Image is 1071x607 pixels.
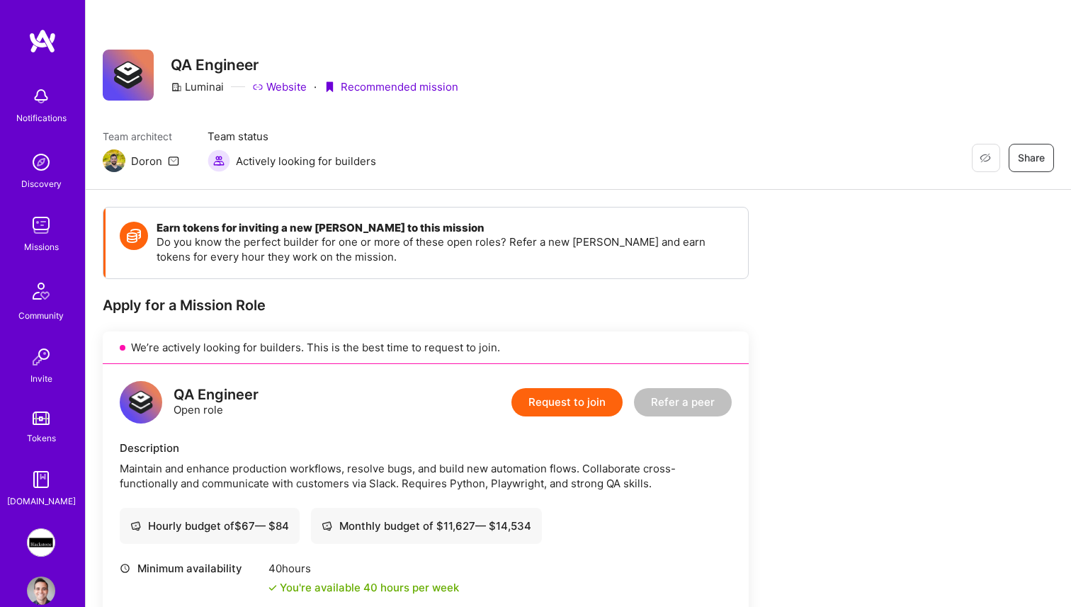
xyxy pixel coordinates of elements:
i: icon EyeClosed [980,152,991,164]
div: Tokens [27,431,56,446]
img: User Avatar [27,577,55,605]
p: Do you know the perfect builder for one or more of these open roles? Refer a new [PERSON_NAME] an... [157,234,734,264]
i: icon CompanyGray [171,81,182,93]
button: Request to join [511,388,623,416]
img: Invite [27,343,55,371]
div: Luminai [171,79,224,94]
img: teamwork [27,211,55,239]
div: Doron [131,154,162,169]
img: Actively looking for builders [208,149,230,172]
img: discovery [27,148,55,176]
i: icon Cash [130,521,141,531]
div: Recommended mission [324,79,458,94]
a: Website [252,79,307,94]
div: Community [18,308,64,323]
div: Description [120,441,732,455]
img: Blackstone: BX AI platform [27,528,55,557]
i: icon Mail [168,155,179,166]
i: icon Check [268,584,277,592]
img: Community [24,274,58,308]
div: Discovery [21,176,62,191]
i: icon Cash [322,521,332,531]
h4: Earn tokens for inviting a new [PERSON_NAME] to this mission [157,222,734,234]
img: Team Architect [103,149,125,172]
span: Actively looking for builders [236,154,376,169]
span: Share [1018,151,1045,165]
a: User Avatar [23,577,59,605]
img: Token icon [120,222,148,250]
span: Team status [208,129,376,144]
div: Minimum availability [120,561,261,576]
i: icon PurpleRibbon [324,81,335,93]
img: guide book [27,465,55,494]
div: Invite [30,371,52,386]
div: Notifications [16,110,67,125]
h3: QA Engineer [171,56,458,74]
div: Hourly budget of $ 67 — $ 84 [130,518,289,533]
div: Missions [24,239,59,254]
div: Open role [174,387,259,417]
div: Apply for a Mission Role [103,296,749,314]
img: tokens [33,412,50,425]
a: Blackstone: BX AI platform [23,528,59,557]
div: · [314,79,317,94]
div: QA Engineer [174,387,259,402]
div: You're available 40 hours per week [268,580,459,595]
div: [DOMAIN_NAME] [7,494,76,509]
button: Share [1009,144,1054,172]
div: Maintain and enhance production workflows, resolve bugs, and build new automation flows. Collabor... [120,461,732,491]
span: Team architect [103,129,179,144]
img: bell [27,82,55,110]
div: We’re actively looking for builders. This is the best time to request to join. [103,331,749,364]
img: Company Logo [103,50,154,101]
img: logo [120,381,162,424]
i: icon Clock [120,563,130,574]
div: Monthly budget of $ 11,627 — $ 14,534 [322,518,531,533]
img: logo [28,28,57,54]
button: Refer a peer [634,388,732,416]
div: 40 hours [268,561,459,576]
